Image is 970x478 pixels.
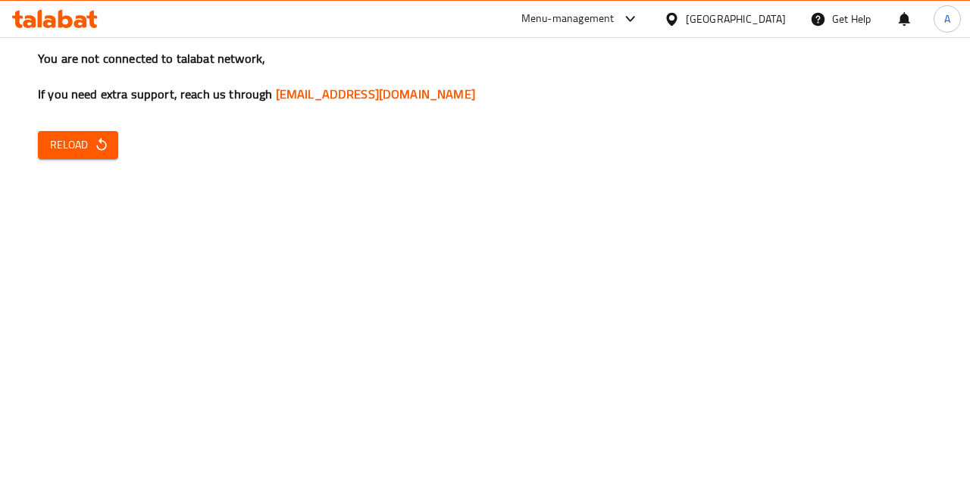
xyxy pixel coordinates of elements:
[50,136,106,155] span: Reload
[521,10,615,28] div: Menu-management
[38,50,932,103] h3: You are not connected to talabat network, If you need extra support, reach us through
[686,11,786,27] div: [GEOGRAPHIC_DATA]
[38,131,118,159] button: Reload
[944,11,950,27] span: A
[276,83,475,105] a: [EMAIL_ADDRESS][DOMAIN_NAME]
